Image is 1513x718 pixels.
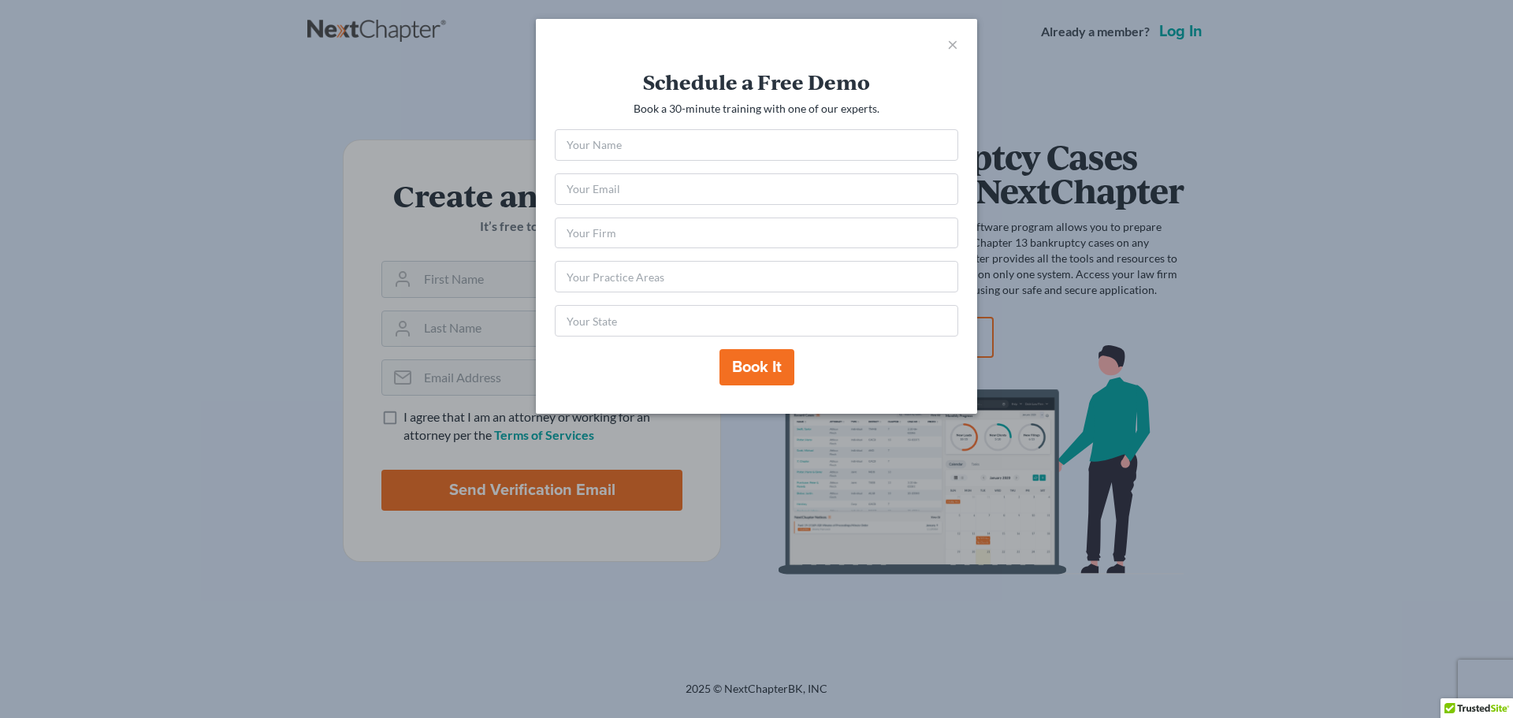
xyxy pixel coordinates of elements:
[555,261,958,292] input: Your Practice Areas
[555,173,958,205] input: Your Email
[947,35,958,54] button: close
[555,69,958,95] h3: Schedule a Free Demo
[555,218,958,249] input: Your Firm
[719,349,794,385] button: Book it
[947,32,958,55] span: ×
[555,101,958,117] p: Book a 30-minute training with one of our experts.
[555,129,958,161] input: Your Name
[555,305,958,337] input: Your State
